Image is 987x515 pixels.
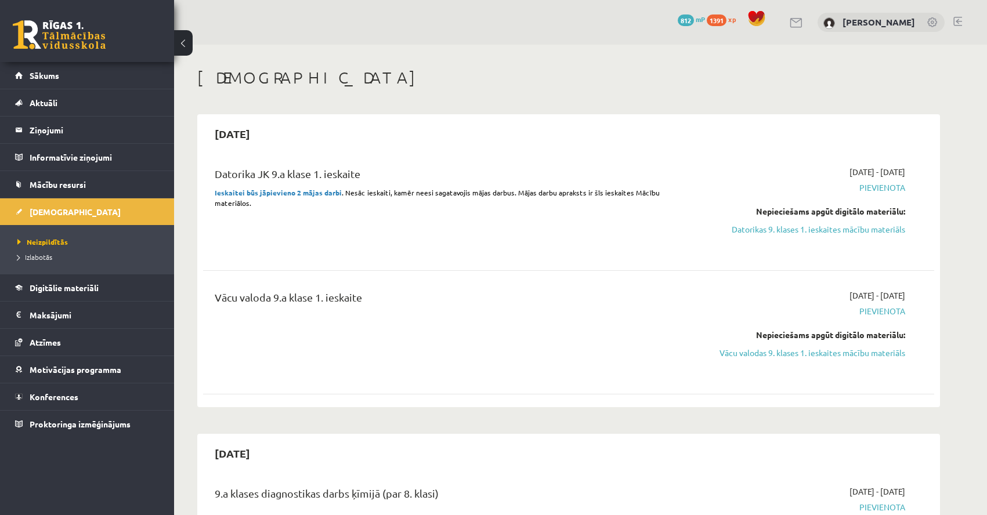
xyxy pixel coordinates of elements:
[30,302,160,328] legend: Maksājumi
[215,188,660,208] span: . Nesāc ieskaiti, kamēr neesi sagatavojis mājas darbus. Mājas darbu apraksts ir šīs ieskaites Māc...
[30,179,86,190] span: Mācību resursi
[30,206,121,217] span: [DEMOGRAPHIC_DATA]
[203,440,262,467] h2: [DATE]
[17,252,162,262] a: Izlabotās
[30,117,160,143] legend: Ziņojumi
[686,182,905,194] span: Pievienota
[13,20,106,49] a: Rīgas 1. Tālmācības vidusskola
[30,144,160,171] legend: Informatīvie ziņojumi
[15,117,160,143] a: Ziņojumi
[15,62,160,89] a: Sākums
[203,120,262,147] h2: [DATE]
[30,70,59,81] span: Sākums
[15,274,160,301] a: Digitālie materiāli
[849,166,905,178] span: [DATE] - [DATE]
[686,223,905,235] a: Datorikas 9. klases 1. ieskaites mācību materiāls
[15,411,160,437] a: Proktoringa izmēģinājums
[728,14,736,24] span: xp
[215,485,669,507] div: 9.a klases diagnostikas darbs ķīmijā (par 8. klasi)
[678,14,705,24] a: 812 mP
[17,252,52,262] span: Izlabotās
[215,166,669,187] div: Datorika JK 9.a klase 1. ieskaite
[686,501,905,513] span: Pievienota
[17,237,68,246] span: Neizpildītās
[707,14,726,26] span: 1391
[15,198,160,225] a: [DEMOGRAPHIC_DATA]
[30,97,57,108] span: Aktuāli
[696,14,705,24] span: mP
[707,14,742,24] a: 1391 xp
[15,171,160,198] a: Mācību resursi
[30,391,78,402] span: Konferences
[686,329,905,341] div: Nepieciešams apgūt digitālo materiālu:
[30,337,61,347] span: Atzīmes
[15,383,160,410] a: Konferences
[686,305,905,317] span: Pievienota
[686,205,905,217] div: Nepieciešams apgūt digitālo materiālu:
[15,329,160,356] a: Atzīmes
[30,282,99,293] span: Digitālie materiāli
[686,347,905,359] a: Vācu valodas 9. klases 1. ieskaites mācību materiāls
[15,356,160,383] a: Motivācijas programma
[15,89,160,116] a: Aktuāli
[30,364,121,375] span: Motivācijas programma
[215,188,342,197] strong: Ieskaitei būs jāpievieno 2 mājas darbi
[17,237,162,247] a: Neizpildītās
[215,289,669,311] div: Vācu valoda 9.a klase 1. ieskaite
[678,14,694,26] span: 812
[849,485,905,498] span: [DATE] - [DATE]
[843,16,915,28] a: [PERSON_NAME]
[15,302,160,328] a: Maksājumi
[197,68,940,88] h1: [DEMOGRAPHIC_DATA]
[15,144,160,171] a: Informatīvie ziņojumi
[823,17,835,29] img: Diāna Bistrjakova
[30,419,131,429] span: Proktoringa izmēģinājums
[849,289,905,302] span: [DATE] - [DATE]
